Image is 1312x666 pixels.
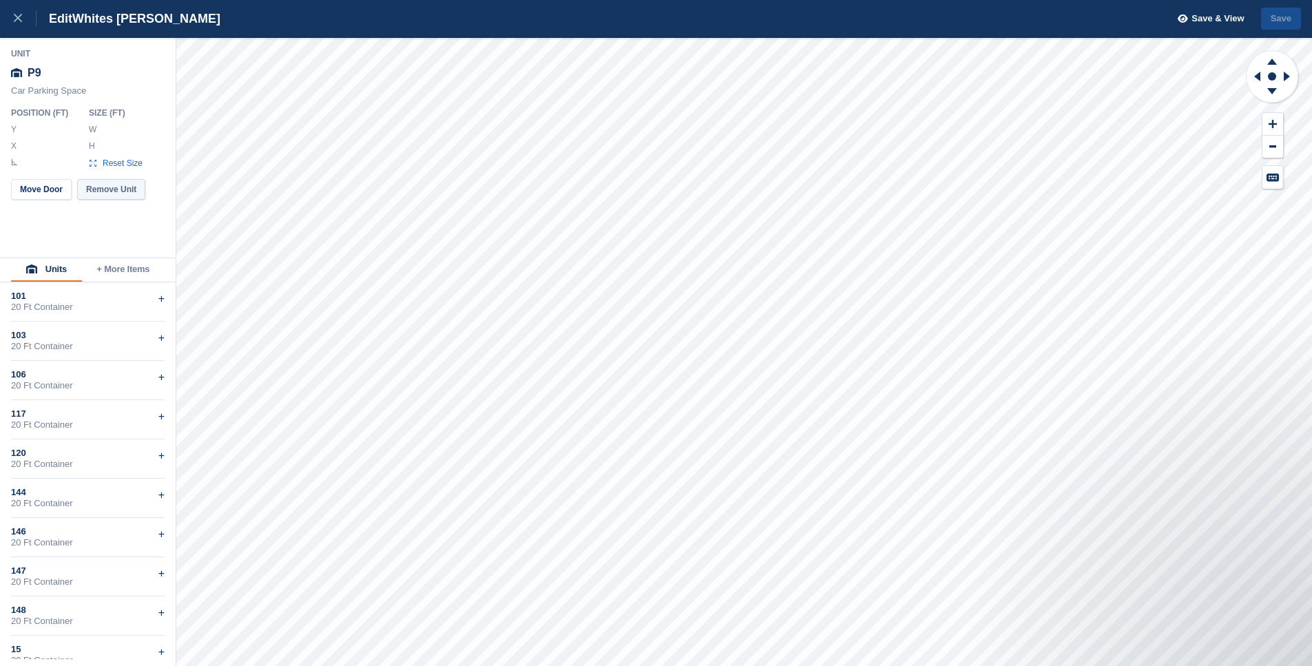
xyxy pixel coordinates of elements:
div: Unit [11,48,165,59]
label: Y [11,124,18,135]
div: + [158,330,165,346]
div: 15 [11,644,165,655]
span: Reset Size [102,157,143,169]
div: + [158,291,165,307]
div: 20 Ft Container [11,341,165,352]
div: Position ( FT ) [11,107,78,118]
div: 101 [11,291,165,302]
div: Edit Whites [PERSON_NAME] [37,10,220,27]
div: Size ( FT ) [89,107,149,118]
div: 20 Ft Container [11,576,165,587]
div: + [158,448,165,464]
div: 12020 Ft Container+ [11,439,165,479]
div: 20 Ft Container [11,616,165,627]
div: 146 [11,526,165,537]
div: 20 Ft Container [11,419,165,430]
div: 14420 Ft Container+ [11,479,165,518]
span: Save & View [1191,12,1244,25]
button: Zoom In [1262,113,1283,136]
button: Zoom Out [1262,136,1283,158]
div: Car Parking Space [11,85,165,103]
div: + [158,565,165,582]
div: P9 [11,61,165,85]
div: 20 Ft Container [11,459,165,470]
div: 10620 Ft Container+ [11,361,165,400]
button: Move Door [11,179,72,200]
div: 148 [11,605,165,616]
div: 20 Ft Container [11,537,165,548]
div: + [158,526,165,543]
div: + [158,644,165,660]
div: 11720 Ft Container+ [11,400,165,439]
div: 14720 Ft Container+ [11,557,165,596]
button: Units [11,258,82,282]
img: angle-icn.0ed2eb85.svg [12,159,17,165]
div: 10120 Ft Container+ [11,282,165,322]
button: Keyboard Shortcuts [1262,166,1283,189]
div: 10320 Ft Container+ [11,322,165,361]
label: X [11,141,18,152]
div: 20 Ft Container [11,655,165,666]
label: W [89,124,96,135]
div: + [158,408,165,425]
div: 20 Ft Container [11,380,165,391]
button: Save [1261,8,1301,30]
div: 103 [11,330,165,341]
button: Remove Unit [77,179,145,200]
div: 144 [11,487,165,498]
div: 147 [11,565,165,576]
div: 120 [11,448,165,459]
div: 20 Ft Container [11,498,165,509]
div: 117 [11,408,165,419]
div: 106 [11,369,165,380]
div: + [158,605,165,621]
div: 14620 Ft Container+ [11,518,165,557]
button: Save & View [1170,8,1245,30]
div: + [158,369,165,386]
button: + More Items [82,258,165,282]
div: 14820 Ft Container+ [11,596,165,636]
div: 20 Ft Container [11,302,165,313]
label: H [89,141,96,152]
div: + [158,487,165,503]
